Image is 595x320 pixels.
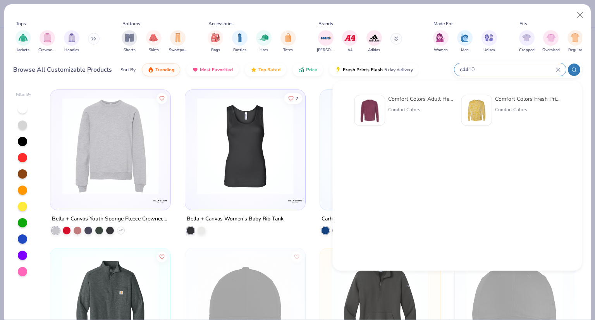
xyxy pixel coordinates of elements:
img: 5a9023ed-7d6d-4891-9237-b2dc97029788 [193,98,297,194]
button: Like [291,251,302,262]
img: Bags Image [211,33,220,42]
span: 7 [296,96,298,100]
div: filter for Hats [256,30,272,53]
button: filter button [542,30,560,53]
button: filter button [146,30,162,53]
img: Unisex Image [485,33,494,42]
span: Women [434,47,448,53]
div: Tops [16,20,26,27]
button: Like [157,93,168,103]
img: Shorts Image [125,33,134,42]
div: filter for Shorts [122,30,137,53]
span: Men [461,47,469,53]
img: trending.gif [148,67,154,73]
span: Adidas [368,47,380,53]
div: filter for Unisex [482,30,497,53]
div: Bottoms [122,20,140,27]
span: Skirts [149,47,159,53]
span: Shorts [124,47,136,53]
button: filter button [38,30,56,53]
div: filter for Crewnecks [38,30,56,53]
img: Adidas Image [368,32,380,44]
div: Sort By [120,66,136,73]
div: filter for Women [433,30,449,53]
button: filter button [122,30,137,53]
img: Regular Image [571,33,580,42]
div: filter for Skirts [146,30,162,53]
button: filter button [519,30,535,53]
div: filter for Adams [317,30,335,53]
span: Totes [283,47,293,53]
button: Fresh Prints Flash5 day delivery [329,63,419,76]
span: Unisex [483,47,495,53]
div: Brands [318,20,333,27]
button: filter button [433,30,449,53]
img: Jackets Image [19,33,28,42]
div: Comfort Colors [388,106,453,113]
img: Totes Image [284,33,292,42]
input: Try "T-Shirt" [459,65,556,74]
div: filter for Hoodies [64,30,79,53]
div: Bella + Canvas Women's Baby Rib Tank [187,214,284,224]
div: Browse All Customizable Products [13,65,112,74]
button: Top Rated [245,63,286,76]
img: 80137ec0-a204-4027-b2a6-56992861cb4d [58,98,163,194]
div: Comfort Colors Adult Heavyweight RS Long-Sleeve Pocket T-Shirt [388,95,453,103]
button: Most Favorited [186,63,239,76]
div: filter for Regular [567,30,583,53]
span: Cropped [519,47,535,53]
span: Price [306,67,317,73]
img: Hoodies Image [67,33,76,42]
button: Like [284,93,302,103]
div: filter for Jackets [15,30,31,53]
button: Trending [142,63,180,76]
button: filter button [457,30,473,53]
span: Crewnecks [38,47,56,53]
button: filter button [366,30,382,53]
span: A4 [347,47,353,53]
span: Oversized [542,47,560,53]
img: Hats Image [260,33,268,42]
span: Fresh Prints Flash [343,67,383,73]
span: + 2 [119,228,123,233]
span: Jackets [17,47,29,53]
span: Sweatpants [169,47,187,53]
img: Bella + Canvas logo [153,193,168,209]
div: filter for Bags [208,30,223,53]
span: Trending [155,67,174,73]
div: filter for Bottles [232,30,248,53]
span: Hats [260,47,268,53]
button: filter button [208,30,223,53]
div: filter for A4 [342,30,358,53]
img: flash.gif [335,67,341,73]
img: Women Image [436,33,445,42]
img: Skirts Image [149,33,158,42]
button: filter button [567,30,583,53]
div: filter for Oversized [542,30,560,53]
span: Adams [317,47,335,53]
button: filter button [482,30,497,53]
button: filter button [280,30,296,53]
img: Sweatpants Image [174,33,182,42]
div: Filter By [16,92,31,98]
div: filter for Sweatpants [169,30,187,53]
div: filter for Totes [280,30,296,53]
img: Oversized Image [547,33,555,42]
button: Like [157,251,168,262]
div: Comfort Colors Fresh Prints x Comfort Colors Pocket Long Sleeve [495,95,560,103]
button: filter button [256,30,272,53]
img: most_fav.gif [192,67,198,73]
button: filter button [64,30,79,53]
span: Top Rated [258,67,280,73]
button: Price [292,63,323,76]
span: Hoodies [64,47,79,53]
span: Bottles [233,47,246,53]
button: Close [573,8,588,22]
div: Accessories [208,20,234,27]
div: Fits [519,20,527,27]
img: 6d11c468-7daa-4630-8fce-292ff3d05e4e [358,98,382,122]
div: Made For [433,20,453,27]
img: Cropped Image [522,33,531,42]
button: filter button [317,30,335,53]
div: Carhartt Force® Sun Defender™ Polo [322,214,413,224]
